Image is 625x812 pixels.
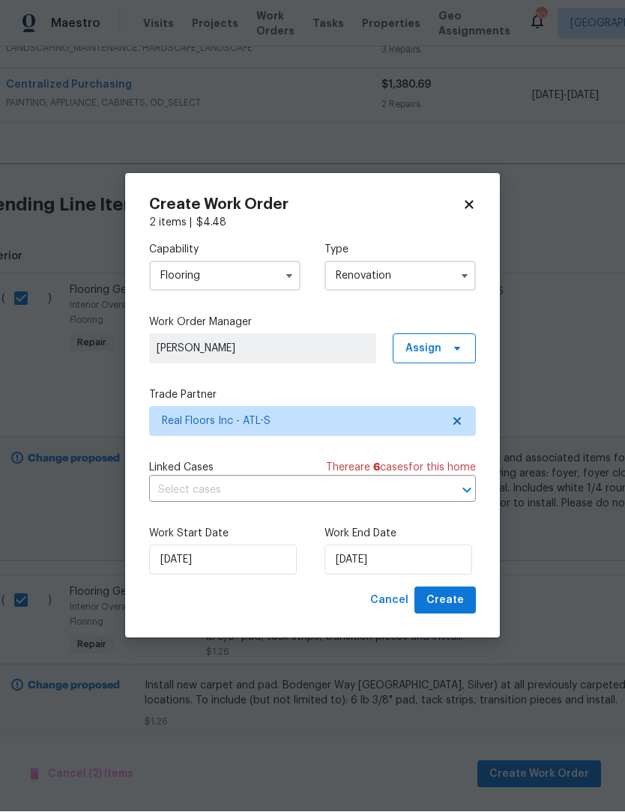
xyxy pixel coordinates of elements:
span: Cancel [370,592,408,610]
div: 2 items | [149,216,476,231]
button: Create [414,587,476,615]
label: Work Start Date [149,527,301,542]
span: Linked Cases [149,461,214,476]
input: M/D/YYYY [149,545,297,575]
input: M/D/YYYY [324,545,472,575]
label: Work Order Manager [149,315,476,330]
span: Create [426,592,464,610]
button: Cancel [364,587,414,615]
span: $ 4.48 [196,218,226,228]
h2: Create Work Order [149,198,462,213]
label: Capability [149,243,301,258]
input: Select cases [149,479,434,503]
label: Trade Partner [149,388,476,403]
label: Type [324,243,476,258]
input: Select... [149,261,301,291]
